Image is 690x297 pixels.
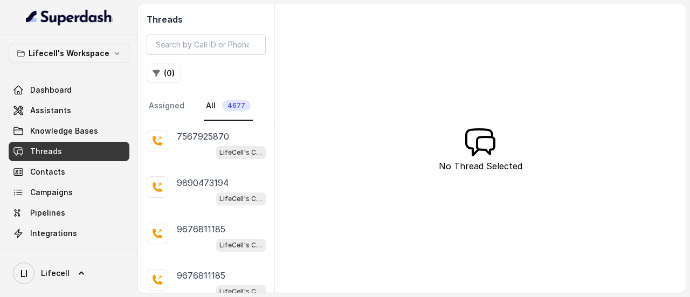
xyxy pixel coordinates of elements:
[20,268,27,279] text: LI
[219,240,263,251] p: LifeCell's Call Assistant
[177,130,229,143] p: 7567925870
[177,176,229,189] p: 9890473194
[9,183,129,202] a: Campaigns
[147,34,266,55] input: Search by Call ID or Phone Number
[30,208,65,218] span: Pipelines
[147,13,266,26] h2: Threads
[219,286,263,297] p: LifeCell's Call Assistant
[29,47,109,60] p: Lifecell's Workspace
[9,244,129,264] a: Settings
[219,194,263,204] p: LifeCell's Call Assistant
[204,92,253,121] a: All4677
[26,9,113,26] img: light.svg
[9,162,129,182] a: Contacts
[9,101,129,120] a: Assistants
[9,258,129,288] a: Lifecell
[439,160,522,172] p: No Thread Selected
[30,105,71,116] span: Assistants
[219,147,263,158] p: LifeCell's Call Assistant
[147,92,187,121] a: Assigned
[222,100,251,111] span: 4677
[30,146,62,157] span: Threads
[9,80,129,100] a: Dashboard
[177,223,225,236] p: 9676811185
[9,142,129,161] a: Threads
[30,167,65,177] span: Contacts
[30,248,63,259] span: Settings
[30,85,72,95] span: Dashboard
[9,121,129,141] a: Knowledge Bases
[9,224,129,243] a: Integrations
[30,187,73,198] span: Campaigns
[147,92,266,121] nav: Tabs
[30,228,77,239] span: Integrations
[147,64,181,83] button: (0)
[30,126,98,136] span: Knowledge Bases
[9,44,129,63] button: Lifecell's Workspace
[9,203,129,223] a: Pipelines
[177,269,225,282] p: 9676811185
[41,268,70,279] span: Lifecell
